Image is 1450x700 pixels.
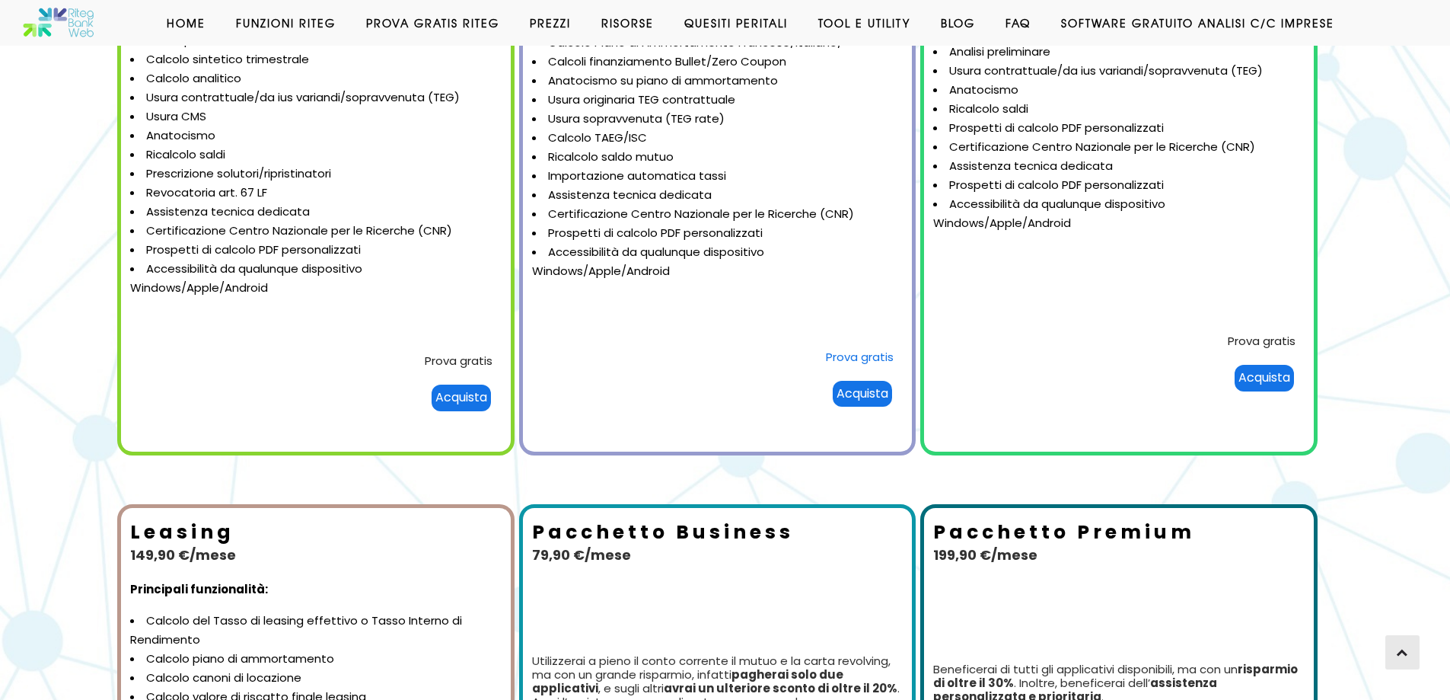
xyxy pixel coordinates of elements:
li: Calcolo sintetico trimestrale [130,50,501,69]
li: Prospetti di calcolo PDF personalizzati [130,241,501,260]
div: Acquista [833,381,892,408]
b: pagherai solo due applicativi [532,666,843,696]
li: Prospetti di calcolo PDF personalizzati [532,224,903,243]
li: Analisi preliminare [933,43,1304,62]
li: Usura originaria TEG contrattuale [532,91,903,110]
a: Risorse [586,15,669,30]
li: Calcolo del Tasso di leasing effettivo o Tasso Interno di Rendimento [130,612,501,650]
a: Prova gratis [425,353,492,369]
li: Anatocismo su piano di ammortamento [532,72,903,91]
li: Accessibilità da qualunque dispositivo Windows/Apple/Android [130,260,501,298]
a: Software GRATUITO analisi c/c imprese [1046,15,1350,30]
li: Calcolo piano di ammortamento [130,650,501,669]
li: Certificazione Centro Nazionale per le Ricerche (CNR) [130,222,501,241]
li: Prescrizione solutori/ripristinatori [130,165,501,184]
li: Usura contrattuale/da ius variandi/sopravvenuta (TEG) [933,62,1304,81]
li: Usura contrattuale/da ius variandi/sopravvenuta (TEG) [130,88,501,107]
li: Ricalcolo saldi [933,100,1304,119]
a: Quesiti Peritali [669,15,803,30]
li: Calcolo analitico [130,69,501,88]
strong: Principali funzionalità: [130,581,268,597]
b: risparmio di oltre il 30% [933,661,1298,691]
li: Importazione automatica tassi [532,167,903,186]
a: Acquista [1233,369,1295,385]
div: Acquista [432,385,491,411]
li: Usura sopravvenuta (TEG rate) [532,110,903,129]
li: Assistenza tecnica dedicata [532,186,903,205]
b: avrai un ulteriore sconto di oltre il 20% [664,680,897,696]
b: Pacchetto Business [532,519,794,545]
a: Prezzi [515,15,586,30]
li: Anatocismo [130,126,501,145]
div: Acquista [1235,365,1294,392]
a: Blog [926,15,990,30]
a: Acquista [430,389,492,405]
a: Acquista [831,385,894,401]
b: 79,90 €/mese [532,545,631,564]
b: 199,90 €/mese [933,545,1037,564]
img: Software anatocismo e usura bancaria [23,8,95,38]
li: Assistenza tecnica dedicata [130,203,501,222]
li: Prospetti di calcolo PDF personalizzati [933,119,1304,138]
a: Prova gratis [826,349,894,365]
li: Calcolo canoni di locazione [130,669,501,688]
a: Tool e Utility [803,15,926,30]
li: Anatocismo [933,81,1304,100]
li: Certificazione Centro Nazionale per le Ricerche (CNR) [933,138,1304,157]
b: Leasing [130,519,234,545]
a: Prova gratis [1228,333,1295,349]
a: Home [151,15,221,30]
li: Certificazione Centro Nazionale per le Ricerche (CNR) [532,205,903,224]
a: Faq [990,15,1046,30]
b: 149,90 €/mese [130,545,236,564]
li: Calcoli finanziamento Bullet/Zero Coupon [532,53,903,72]
li: Accessibilità da qualunque dispositivo Windows/Apple/Android [532,243,903,281]
li: Calcolo TAEG/ISC [532,129,903,148]
li: Accessibilità da qualunque dispositivo Windows/Apple/Android [933,195,1304,233]
a: Funzioni Riteg [221,15,351,30]
a: Prova Gratis Riteg [351,15,515,30]
li: Ricalcolo saldo mutuo [532,148,903,167]
li: Revocatoria art. 67 LF [130,184,501,203]
li: Prospetti di calcolo PDF personalizzati [933,176,1304,195]
b: Pacchetto Premium [933,519,1195,545]
li: Ricalcolo saldi [130,145,501,165]
li: Assistenza tecnica dedicata [933,157,1304,176]
li: Usura CMS [130,107,501,126]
